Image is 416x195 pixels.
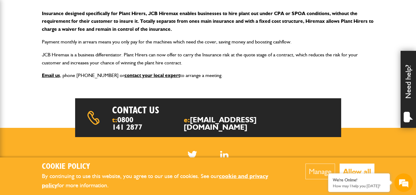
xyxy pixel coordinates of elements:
[101,3,116,18] div: Minimize live chat window
[84,151,112,160] em: Start Chat
[401,51,416,128] div: Need help?
[220,151,228,159] a: LinkedIn
[8,75,112,89] input: Enter your email address
[333,184,385,188] p: How may I help you today?
[42,72,60,78] a: Email us
[112,116,144,131] span: t:
[42,71,374,79] p: , phone [PHONE_NUMBER] or to arrange a meeting.
[42,38,374,46] p: Payment monthly in arrears means you only pay for the machines which need the cover, saving money...
[10,34,26,43] img: d_20077148190_company_1631870298795_20077148190
[42,172,287,190] p: By continuing to use this website, you agree to our use of cookies. See our for more information.
[8,57,112,71] input: Enter your last name
[32,35,103,43] div: Chat with us now
[42,173,268,189] a: cookie and privacy policy
[220,151,228,159] img: Linked In
[124,72,180,78] a: contact your local expert
[340,164,374,179] button: Allow all
[8,112,112,146] textarea: Type your message and hit 'Enter'
[112,104,224,116] h2: Contact us
[42,10,374,33] p: Insurance designed specifically for Plant Hirers, JCB Hiremax enables businesses to hire plant ou...
[333,177,385,183] div: We're Online!
[42,162,287,172] h2: Cookie Policy
[112,115,142,132] a: 0800 141 2877
[188,151,197,159] img: Twitter
[184,115,256,132] a: [EMAIL_ADDRESS][DOMAIN_NAME]
[42,51,374,67] p: JCB Hiremax is a business differentiator. Plant Hirers can now offer to carry the Insurance risk ...
[184,116,265,131] span: e:
[305,164,335,179] button: Manage
[8,93,112,107] input: Enter your phone number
